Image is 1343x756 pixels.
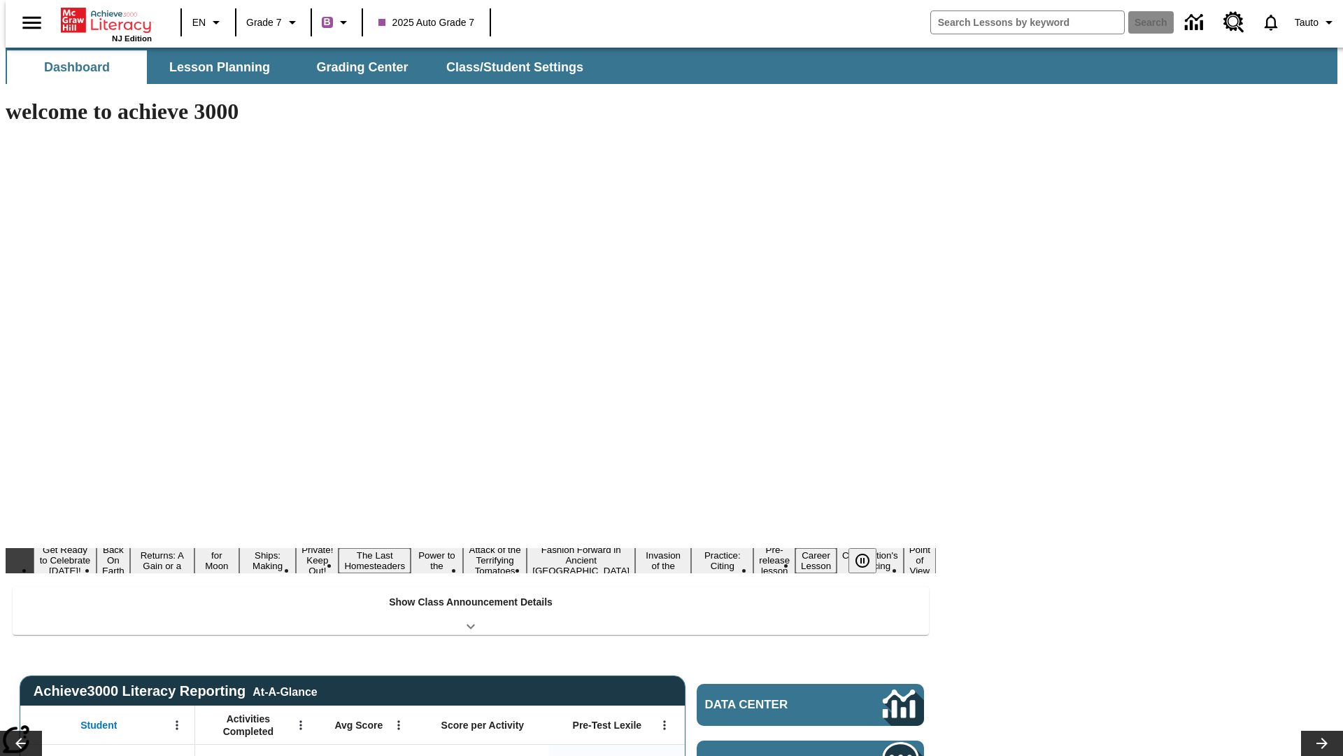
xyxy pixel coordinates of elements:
button: Open Menu [388,715,409,736]
button: Slide 9 Attack of the Terrifying Tomatoes [463,542,527,578]
div: Home [61,5,152,43]
span: 2025 Auto Grade 7 [378,15,475,30]
a: Home [61,6,152,34]
div: Pause [848,548,890,573]
button: Slide 10 Fashion Forward in Ancient Rome [527,542,635,578]
button: Slide 7 The Last Homesteaders [339,548,411,573]
button: Slide 15 The Constitution's Balancing Act [837,538,904,584]
button: Slide 4 Time for Moon Rules? [194,538,239,584]
span: Pre-Test Lexile [573,719,642,731]
span: Activities Completed [202,713,294,738]
span: B [324,13,331,31]
button: Slide 12 Mixed Practice: Citing Evidence [691,538,753,584]
button: Slide 1 Get Ready to Celebrate Juneteenth! [34,542,97,578]
span: Avg Score [334,719,383,731]
button: Open Menu [290,715,311,736]
button: Slide 13 Pre-release lesson [753,542,795,578]
span: Achieve3000 Literacy Reporting [34,683,318,699]
button: Open Menu [654,715,675,736]
div: Show Class Announcement Details [13,587,929,635]
button: Grade: Grade 7, Select a grade [241,10,306,35]
button: Slide 11 The Invasion of the Free CD [635,538,691,584]
button: Lesson Planning [150,50,290,84]
span: Student [80,719,117,731]
button: Open side menu [11,2,52,43]
button: Slide 5 Cruise Ships: Making Waves [239,538,296,584]
span: Data Center [705,698,836,712]
button: Class/Student Settings [435,50,595,84]
span: NJ Edition [112,34,152,43]
button: Profile/Settings [1289,10,1343,35]
button: Grading Center [292,50,432,84]
a: Data Center [1177,3,1215,42]
button: Slide 16 Point of View [904,542,936,578]
span: Grade 7 [246,15,282,30]
button: Pause [848,548,876,573]
h1: welcome to achieve 3000 [6,99,936,125]
span: Tauto [1295,15,1319,30]
div: At-A-Glance [253,683,317,699]
div: SubNavbar [6,50,596,84]
input: search field [931,11,1124,34]
button: Slide 8 Solar Power to the People [411,538,463,584]
div: SubNavbar [6,48,1337,84]
a: Notifications [1253,4,1289,41]
button: Boost Class color is purple. Change class color [316,10,357,35]
a: Data Center [697,684,924,726]
span: EN [192,15,206,30]
button: Lesson carousel, Next [1301,731,1343,756]
span: Score per Activity [441,719,525,731]
button: Slide 3 Free Returns: A Gain or a Drain? [130,538,194,584]
button: Open Menu [166,715,187,736]
button: Slide 2 Back On Earth [97,542,130,578]
button: Slide 6 Private! Keep Out! [296,542,339,578]
p: Show Class Announcement Details [389,595,553,610]
a: Resource Center, Will open in new tab [1215,3,1253,41]
button: Dashboard [7,50,147,84]
button: Slide 14 Career Lesson [795,548,837,573]
button: Language: EN, Select a language [186,10,231,35]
